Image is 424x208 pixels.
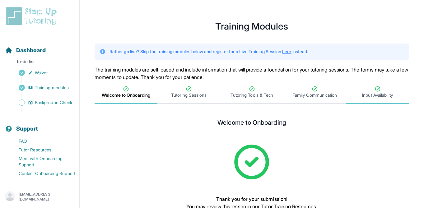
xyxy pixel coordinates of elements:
[102,92,150,98] span: Welcome to Onboarding
[16,46,46,55] span: Dashboard
[35,85,69,91] span: Training modules
[5,146,79,154] a: Tutor Resources
[2,58,77,67] p: To-do list
[5,191,74,202] button: [EMAIL_ADDRESS][DOMAIN_NAME]
[95,22,409,30] h1: Training Modules
[5,46,46,55] a: Dashboard
[362,92,393,98] span: Input Availability
[186,195,317,203] p: Thank you for your submission!
[5,6,60,26] img: logo
[2,36,77,57] button: Dashboard
[95,66,409,81] p: The training modules are self-paced and include information that will provide a foundation for yo...
[282,49,291,54] a: here
[292,92,337,98] span: Family Communication
[5,83,79,92] a: Training modules
[16,124,38,133] span: Support
[35,99,72,106] span: Background Check
[95,81,409,104] nav: Tabs
[5,154,79,169] a: Meet with Onboarding Support
[171,92,207,98] span: Tutoring Sessions
[217,119,286,129] h2: Welcome to Onboarding
[109,49,308,55] p: Rather go live? Skip the training modules below and register for a Live Training Session instead.
[5,68,79,77] a: Waiver
[2,114,77,136] button: Support
[231,92,273,98] span: Tutoring Tools & Tech
[19,192,74,202] p: [EMAIL_ADDRESS][DOMAIN_NAME]
[5,169,79,178] a: Contact Onboarding Support
[5,137,79,146] a: FAQ
[5,98,79,107] a: Background Check
[35,70,48,76] span: Waiver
